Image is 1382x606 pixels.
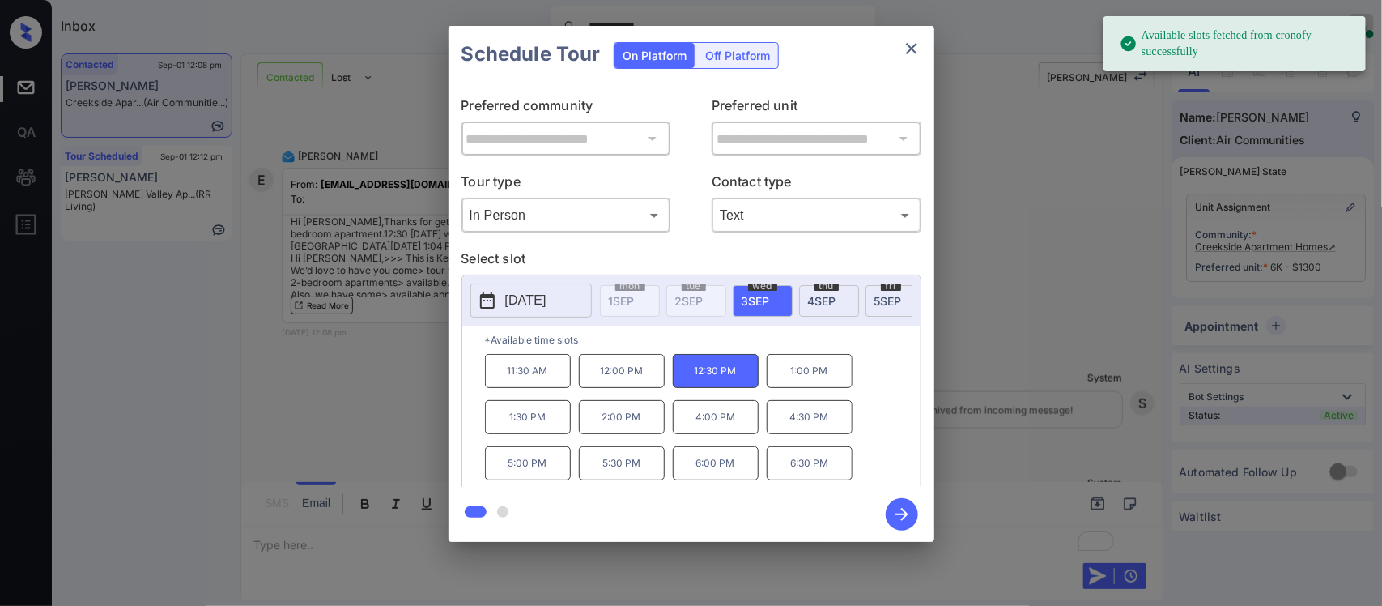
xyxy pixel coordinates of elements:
span: 5 SEP [874,294,902,308]
div: Off Platform [697,43,778,68]
button: close [895,32,928,65]
p: 1:00 PM [767,354,853,388]
p: 12:00 PM [579,354,665,388]
p: 4:00 PM [673,400,759,434]
p: Preferred unit [712,96,921,122]
button: btn-next [876,493,928,536]
span: fri [881,281,901,291]
p: 11:30 AM [485,354,571,388]
p: 2:00 PM [579,400,665,434]
div: Text [716,202,917,228]
button: [DATE] [470,284,592,318]
span: thu [814,281,839,291]
h2: Schedule Tour [449,26,614,83]
p: 4:30 PM [767,400,853,434]
div: In Person [466,202,667,228]
div: date-select [799,285,859,317]
div: date-select [733,285,793,317]
p: 5:30 PM [579,446,665,480]
p: 6:00 PM [673,446,759,480]
p: 5:00 PM [485,446,571,480]
p: 1:30 PM [485,400,571,434]
p: 6:30 PM [767,446,853,480]
p: 12:30 PM [673,354,759,388]
p: Select slot [461,249,921,275]
p: [DATE] [505,291,546,310]
span: 4 SEP [808,294,836,308]
p: *Available time slots [485,326,921,354]
p: Preferred community [461,96,671,122]
span: wed [748,281,777,291]
span: 3 SEP [742,294,770,308]
div: date-select [865,285,925,317]
p: Tour type [461,172,671,198]
div: On Platform [614,43,695,68]
div: Available slots fetched from cronofy successfully [1120,21,1353,66]
p: Contact type [712,172,921,198]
